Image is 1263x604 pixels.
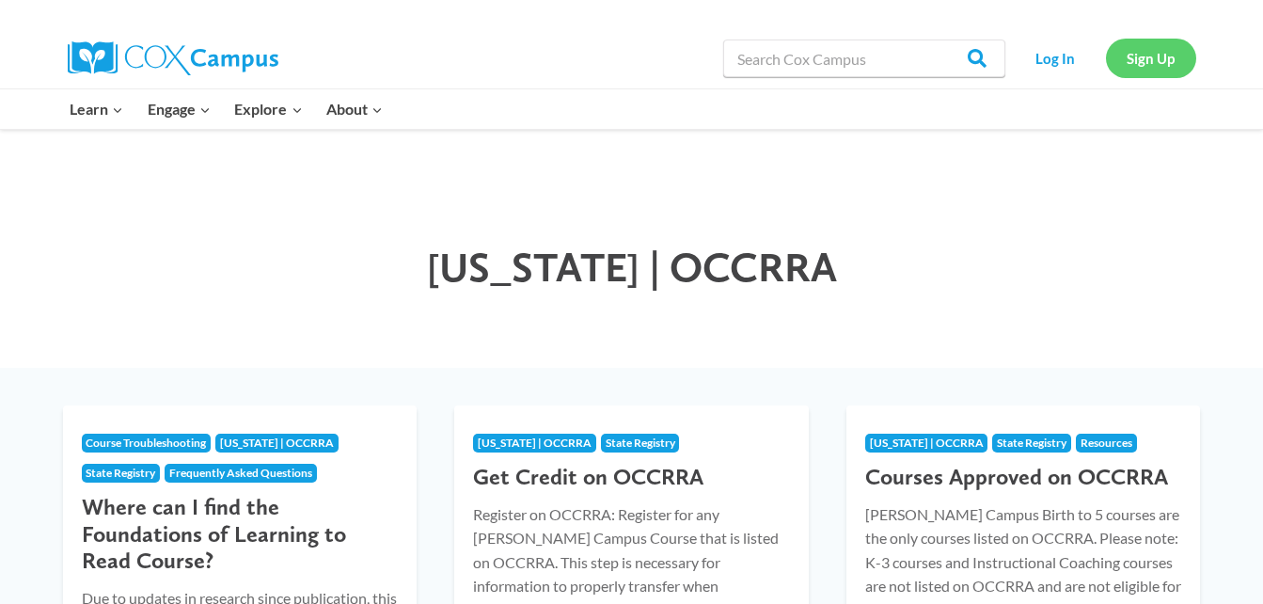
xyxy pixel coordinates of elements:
[58,89,136,129] button: Child menu of Learn
[58,89,395,129] nav: Primary Navigation
[82,494,399,575] h3: Where can I find the Foundations of Learning to Read Course?
[870,436,984,450] span: [US_STATE] | OCCRRA
[68,41,278,75] img: Cox Campus
[1015,39,1097,77] a: Log In
[606,436,675,450] span: State Registry
[86,466,155,480] span: State Registry
[478,436,592,450] span: [US_STATE] | OCCRRA
[723,40,1005,77] input: Search Cox Campus
[86,436,206,450] span: Course Troubleshooting
[473,464,790,491] h3: Get Credit on OCCRRA
[427,242,837,292] span: [US_STATE] | OCCRRA
[865,464,1182,491] h3: Courses Approved on OCCRRA
[314,89,395,129] button: Child menu of About
[997,436,1066,450] span: State Registry
[1015,39,1196,77] nav: Secondary Navigation
[1081,436,1132,450] span: Resources
[223,89,315,129] button: Child menu of Explore
[135,89,223,129] button: Child menu of Engage
[169,466,312,480] span: Frequently Asked Questions
[220,436,334,450] span: [US_STATE] | OCCRRA
[1106,39,1196,77] a: Sign Up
